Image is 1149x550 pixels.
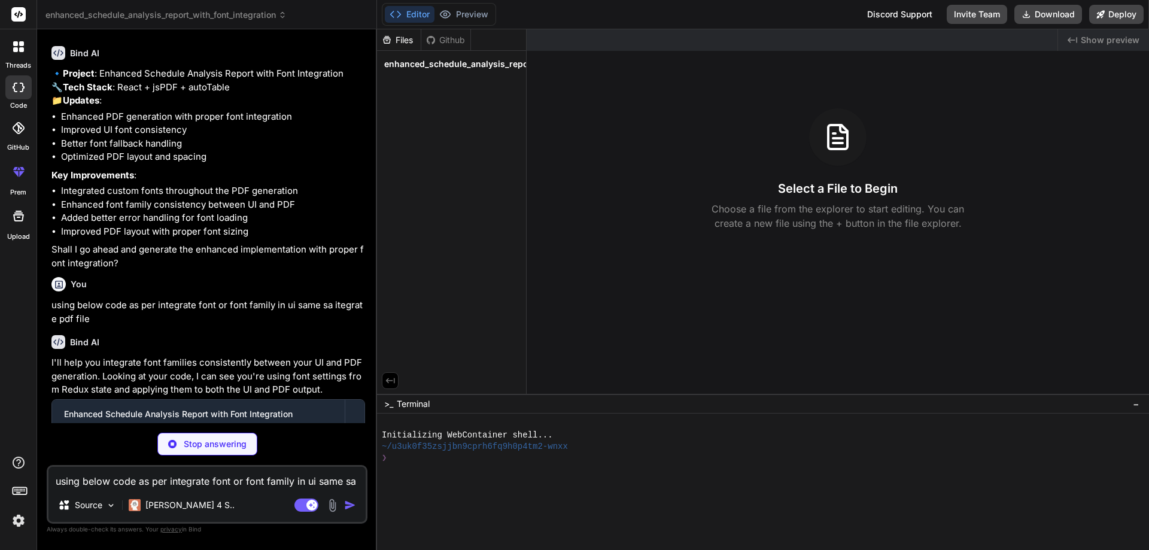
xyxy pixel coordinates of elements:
img: Claude 4 Sonnet [129,499,141,511]
span: Initializing WebContainer shell... [382,430,553,441]
button: Preview [434,6,493,23]
p: Shall I go ahead and generate the enhanced implementation with proper font integration? [51,243,365,270]
p: Source [75,499,102,511]
div: Click to open Workbench [64,421,333,431]
p: using below code as per integrate font or font family in ui same sa itegrate pdf file [51,299,365,326]
img: settings [8,511,29,531]
h6: Bind AI [70,336,99,348]
button: Enhanced Schedule Analysis Report with Font IntegrationClick to open Workbench [52,400,345,439]
li: Optimized PDF layout and spacing [61,150,365,164]
span: enhanced_schedule_analysis_report_with_font_integration [45,9,287,21]
label: threads [5,60,31,71]
label: prem [10,187,26,197]
span: ❯ [382,452,388,464]
h6: You [71,278,87,290]
div: Files [377,34,421,46]
strong: Updates [63,95,99,106]
button: Download [1014,5,1082,24]
li: Integrated custom fonts throughout the PDF generation [61,184,365,198]
strong: Key Improvements [51,169,134,181]
button: Editor [385,6,434,23]
p: [PERSON_NAME] 4 S.. [145,499,235,511]
span: >_ [384,398,393,410]
li: Enhanced PDF generation with proper font integration [61,110,365,124]
p: Choose a file from the explorer to start editing. You can create a new file using the + button in... [704,202,972,230]
p: 🔹 : Enhanced Schedule Analysis Report with Font Integration 🔧 : React + jsPDF + autoTable 📁 : [51,67,365,108]
li: Better font fallback handling [61,137,365,151]
h3: Select a File to Begin [778,180,898,197]
h6: Bind AI [70,47,99,59]
button: − [1130,394,1142,414]
li: Improved UI font consistency [61,123,365,137]
span: − [1133,398,1139,410]
div: Discord Support [860,5,940,24]
span: privacy [160,525,182,533]
button: Deploy [1089,5,1144,24]
img: icon [344,499,356,511]
label: Upload [7,232,30,242]
span: Terminal [397,398,430,410]
li: Improved PDF layout with proper font sizing [61,225,365,239]
button: Invite Team [947,5,1007,24]
label: GitHub [7,142,29,153]
strong: Project [63,68,95,79]
p: : [51,169,365,183]
label: code [10,101,27,111]
img: Pick Models [106,500,116,511]
p: I'll help you integrate font families consistently between your UI and PDF generation. Looking at... [51,356,365,397]
div: Enhanced Schedule Analysis Report with Font Integration [64,408,333,420]
p: Always double-check its answers. Your in Bind [47,524,367,535]
div: Github [421,34,470,46]
span: Show preview [1081,34,1139,46]
span: ~/u3uk0f35zsjjbn9cprh6fq9h0p4tm2-wnxx [382,441,568,452]
p: Stop answering [184,438,247,450]
li: Enhanced font family consistency between UI and PDF [61,198,365,212]
li: Added better error handling for font loading [61,211,365,225]
span: enhanced_schedule_analysis_report_with_font_integration [384,58,628,70]
img: attachment [326,499,339,512]
strong: Tech Stack [63,81,113,93]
